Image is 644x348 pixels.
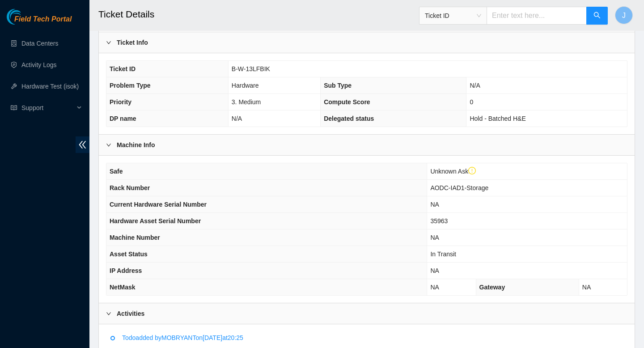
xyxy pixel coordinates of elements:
[117,140,155,150] b: Machine Info
[7,9,45,25] img: Akamai Technologies
[110,201,207,208] span: Current Hardware Serial Number
[593,12,601,20] span: search
[110,184,150,191] span: Rack Number
[487,7,587,25] input: Enter text here...
[106,142,111,148] span: right
[425,9,481,22] span: Ticket ID
[232,65,270,72] span: B-W-13LFBIK
[470,82,480,89] span: N/A
[232,82,259,89] span: Hardware
[117,309,144,318] b: Activities
[106,311,111,316] span: right
[110,168,123,175] span: Safe
[430,217,448,225] span: 35963
[479,284,505,291] span: Gateway
[324,98,370,106] span: Compute Score
[615,6,633,24] button: J
[76,136,89,153] span: double-left
[21,40,58,47] a: Data Centers
[21,61,57,68] a: Activity Logs
[110,250,148,258] span: Asset Status
[324,82,352,89] span: Sub Type
[430,201,439,208] span: NA
[21,99,74,117] span: Support
[122,333,623,343] p: Todo added by MOBRYANT on [DATE] at 20:25
[430,284,439,291] span: NA
[582,284,591,291] span: NA
[430,184,488,191] span: AODC-IAD1-Storage
[622,10,626,21] span: J
[14,15,72,24] span: Field Tech Portal
[21,83,79,90] a: Hardware Test (isok)
[110,267,142,274] span: IP Address
[232,98,261,106] span: 3. Medium
[99,32,635,53] div: Ticket Info
[430,168,476,175] span: Unknown Ask
[99,303,635,324] div: Activities
[7,16,72,28] a: Akamai TechnologiesField Tech Portal
[324,115,374,122] span: Delegated status
[586,7,608,25] button: search
[106,40,111,45] span: right
[468,167,476,175] span: exclamation-circle
[430,234,439,241] span: NA
[470,98,473,106] span: 0
[99,135,635,155] div: Machine Info
[470,115,525,122] span: Hold - Batched H&E
[110,98,131,106] span: Priority
[110,217,201,225] span: Hardware Asset Serial Number
[117,38,148,47] b: Ticket Info
[11,105,17,111] span: read
[232,115,242,122] span: N/A
[110,234,160,241] span: Machine Number
[430,267,439,274] span: NA
[110,284,136,291] span: NetMask
[430,250,456,258] span: In Transit
[110,65,136,72] span: Ticket ID
[110,82,151,89] span: Problem Type
[110,115,136,122] span: DP name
